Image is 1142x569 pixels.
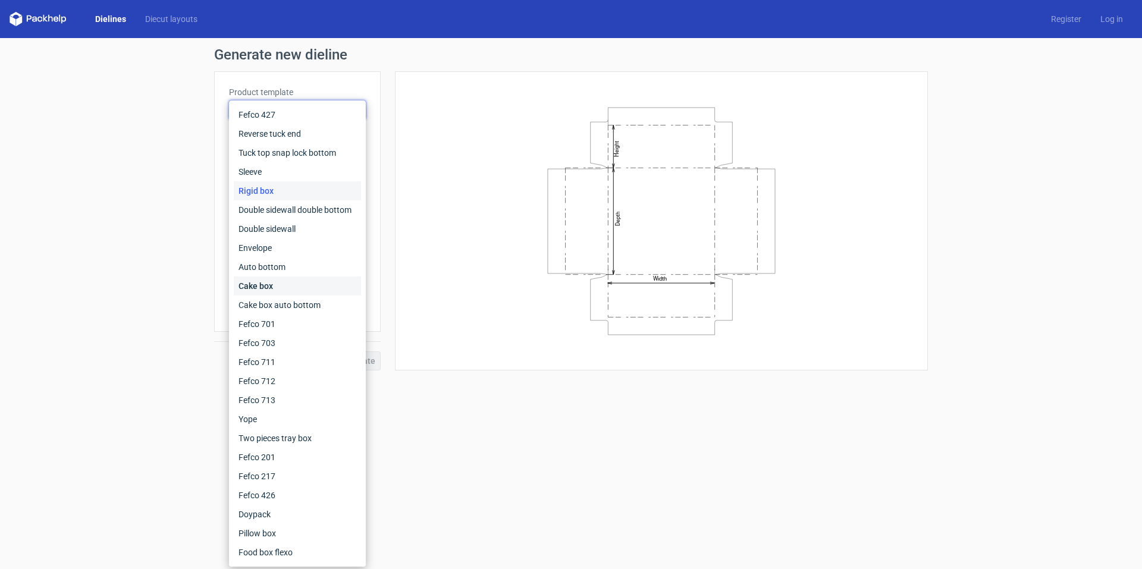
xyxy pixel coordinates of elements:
[234,391,361,410] div: Fefco 713
[234,124,361,143] div: Reverse tuck end
[234,143,361,162] div: Tuck top snap lock bottom
[234,524,361,543] div: Pillow box
[234,429,361,448] div: Two pieces tray box
[234,276,361,295] div: Cake box
[614,211,621,225] text: Depth
[234,410,361,429] div: Yope
[136,13,207,25] a: Diecut layouts
[234,238,361,257] div: Envelope
[86,13,136,25] a: Dielines
[234,200,361,219] div: Double sidewall double bottom
[234,486,361,505] div: Fefco 426
[234,105,361,124] div: Fefco 427
[234,353,361,372] div: Fefco 711
[234,257,361,276] div: Auto bottom
[653,275,667,282] text: Width
[234,372,361,391] div: Fefco 712
[229,86,366,98] label: Product template
[1091,13,1132,25] a: Log in
[234,543,361,562] div: Food box flexo
[234,315,361,334] div: Fefco 701
[234,505,361,524] div: Doypack
[1041,13,1091,25] a: Register
[234,467,361,486] div: Fefco 217
[234,295,361,315] div: Cake box auto bottom
[234,219,361,238] div: Double sidewall
[234,181,361,200] div: Rigid box
[613,140,620,156] text: Height
[234,162,361,181] div: Sleeve
[234,448,361,467] div: Fefco 201
[214,48,928,62] h1: Generate new dieline
[234,334,361,353] div: Fefco 703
